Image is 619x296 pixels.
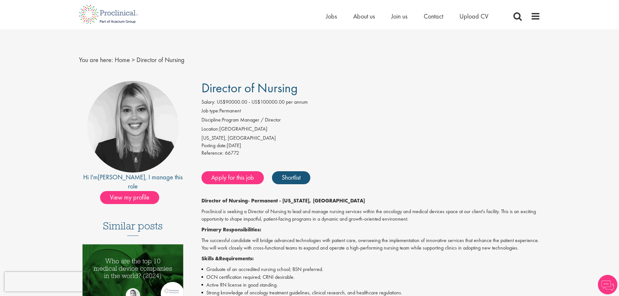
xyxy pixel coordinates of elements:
p: The successful candidate will bridge advanced technologies with patient care, overseeing the impl... [201,237,540,252]
li: Active RN license in good standing. [201,281,540,289]
div: Hi I'm , I manage this role [79,173,187,191]
a: Jobs [326,12,337,20]
li: Graduate of an accredited nursing school; BSN preferred. [201,265,540,273]
span: You are here: [79,56,113,64]
a: [PERSON_NAME] [98,173,145,181]
span: Director of Nursing [201,80,298,96]
img: imeage of recruiter Janelle Jones [87,81,179,173]
span: View my profile [100,191,159,204]
label: Discipline: [201,116,222,124]
span: > [132,56,135,64]
a: Contact [424,12,443,20]
li: Program Manager / Director [201,116,540,125]
img: Chatbot [598,275,617,294]
label: Salary: [201,98,215,106]
li: OCN certification required; CRNI desirable. [201,273,540,281]
a: Shortlist [272,171,310,184]
div: [US_STATE], [GEOGRAPHIC_DATA] [201,135,540,142]
span: Posting date: [201,142,227,149]
li: [GEOGRAPHIC_DATA] [201,125,540,135]
div: [DATE] [201,142,540,149]
a: View my profile [100,192,166,201]
strong: Skills & [201,255,219,262]
a: Upload CV [459,12,488,20]
strong: Requirements: [219,255,254,262]
span: Director of Nursing [136,56,185,64]
label: Location: [201,125,219,133]
a: Join us [391,12,407,20]
label: Job type: [201,107,219,115]
a: About us [353,12,375,20]
strong: Primary Responsibilities: [201,226,261,233]
span: US$90000.00 - US$100000.00 per annum [217,98,308,105]
strong: - Permanent - [US_STATE], [GEOGRAPHIC_DATA] [248,197,365,204]
iframe: reCAPTCHA [5,272,88,291]
strong: Director of Nursing [201,197,248,204]
p: Proclinical is seeking a Director of Nursing to lead and manage nursing services within the oncol... [201,208,540,223]
h3: Similar posts [103,220,163,236]
li: Permanent [201,107,540,116]
a: breadcrumb link [115,56,130,64]
a: Apply for this job [201,171,264,184]
span: 66772 [225,149,239,156]
label: Reference: [201,149,224,157]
